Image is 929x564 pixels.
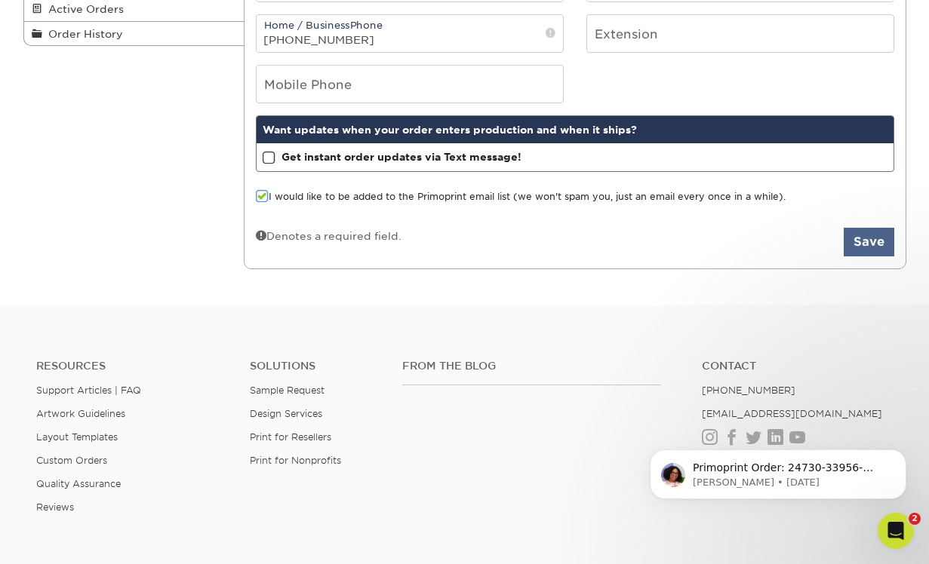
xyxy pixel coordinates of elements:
button: Save [844,228,894,256]
h4: Solutions [250,360,380,372]
a: Design Services [250,408,322,419]
a: Order History [24,22,245,45]
a: Support Articles | FAQ [36,385,141,396]
a: Layout Templates [36,431,118,443]
div: Denotes a required field. [256,228,401,244]
h4: From the Blog [402,360,660,372]
h4: Resources [36,360,227,372]
label: I would like to be added to the Primoprint email list (we won't spam you, just an email every onc... [256,190,786,204]
a: Sample Request [250,385,325,396]
a: Artwork Guidelines [36,408,125,419]
strong: Get instant order updates via Text message! [281,151,521,163]
a: Print for Nonprofits [250,455,341,466]
div: Want updates when your order enters production and when it ships? [257,116,894,143]
a: Contact [702,360,893,372]
a: [PHONE_NUMBER] [702,385,795,396]
a: Print for Resellers [250,431,331,443]
span: 2 [909,513,921,525]
a: Reviews [36,501,74,513]
span: Order History [42,28,123,40]
a: [EMAIL_ADDRESS][DOMAIN_NAME] [702,408,882,419]
span: Active Orders [42,3,124,15]
a: Quality Assurance [36,478,121,489]
iframe: Intercom notifications message [627,418,929,523]
iframe: Intercom live chat [878,513,914,549]
a: Custom Orders [36,455,107,466]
